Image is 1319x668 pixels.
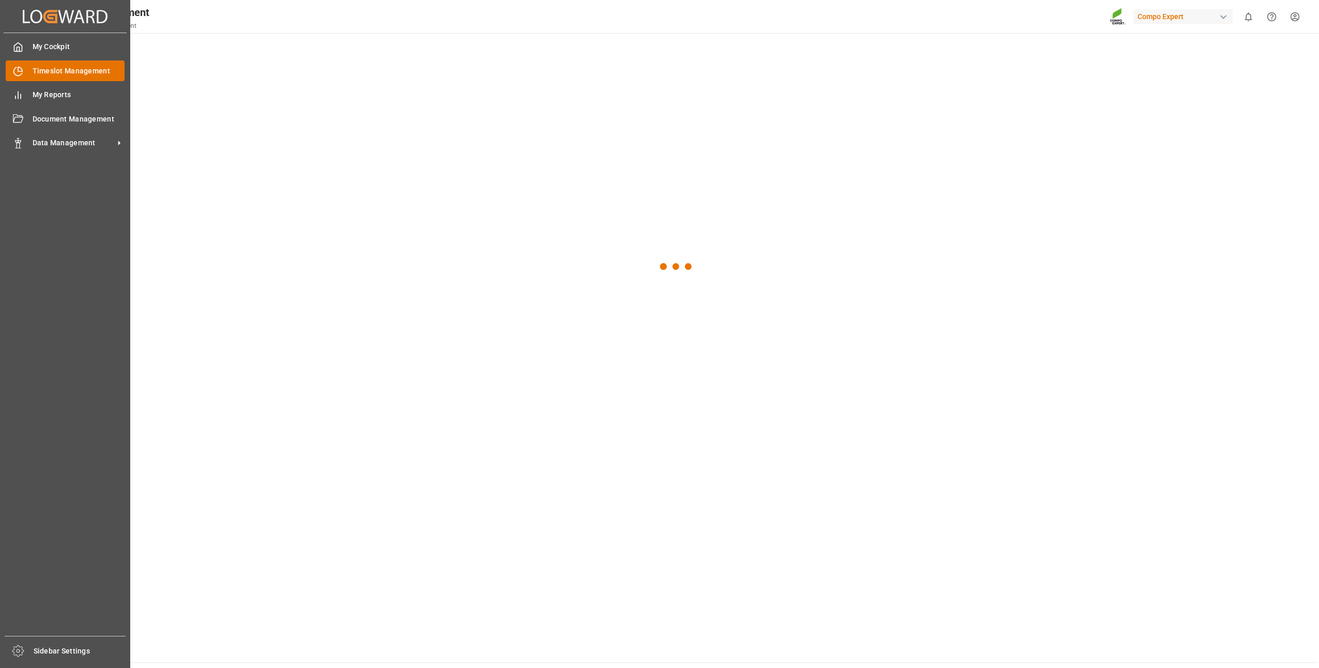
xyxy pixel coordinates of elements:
span: My Reports [33,89,125,100]
span: Timeslot Management [33,66,125,77]
button: Help Center [1260,5,1283,28]
img: Screenshot%202023-09-29%20at%2010.02.21.png_1712312052.png [1110,8,1126,26]
button: show 0 new notifications [1237,5,1260,28]
button: Compo Expert [1133,7,1237,26]
span: Sidebar Settings [34,646,126,657]
div: Compo Expert [1133,9,1233,24]
span: My Cockpit [33,41,125,52]
a: Timeslot Management [6,60,125,81]
a: My Cockpit [6,37,125,57]
span: Data Management [33,138,114,148]
span: Document Management [33,114,125,125]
